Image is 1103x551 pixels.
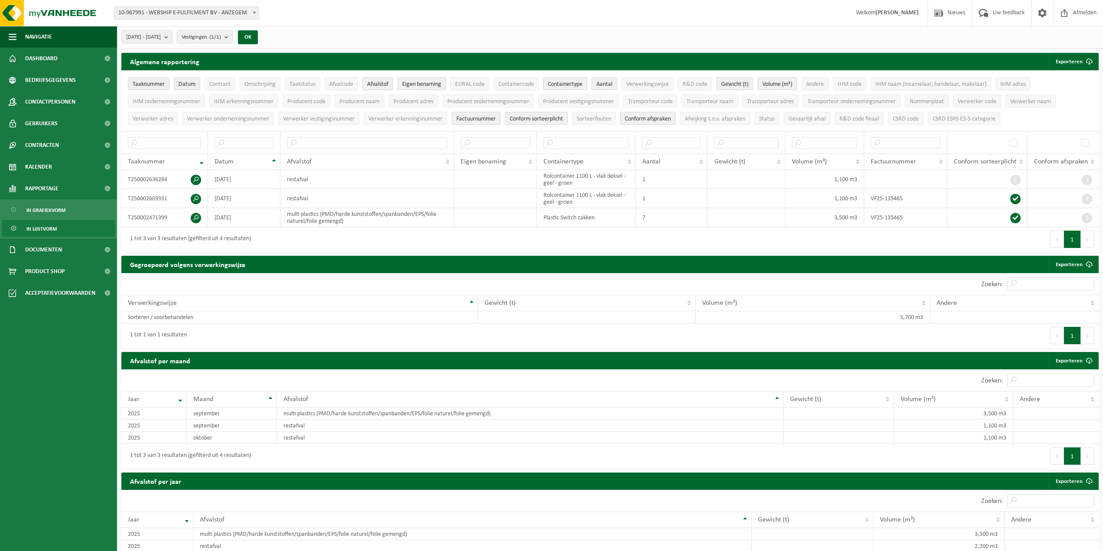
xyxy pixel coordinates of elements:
span: Contactpersonen [25,91,75,113]
span: IHM erkenningsnummer [214,98,273,105]
button: OmschrijvingOmschrijving: Activate to sort [240,77,280,90]
button: 1 [1064,447,1081,465]
span: Conform afspraken [1034,158,1088,165]
td: restafval [277,432,784,444]
count: (1/1) [209,34,221,40]
a: Exporteren [1049,256,1098,273]
td: multi plastics (PMD/harde kunststoffen/spanbanden/EPS/folie naturel/folie gemengd) [193,528,752,540]
td: T250002603931 [121,189,208,208]
span: Containercode [498,81,534,88]
button: Previous [1050,231,1064,248]
td: [DATE] [208,208,280,227]
button: Producent ondernemingsnummerProducent ondernemingsnummer: Activate to sort [443,95,534,108]
button: ContractContract: Activate to sort [205,77,235,90]
span: Verwerkingswijze [128,300,177,306]
span: Taakstatus [290,81,316,88]
span: Verwerker erkenningsnummer [368,116,443,122]
button: Producent vestigingsnummerProducent vestigingsnummer: Activate to sort [538,95,619,108]
span: Verwerkingswijze [626,81,669,88]
span: Afvalcode [329,81,353,88]
td: 1 [636,170,708,189]
span: Conform sorteerplicht [954,158,1016,165]
span: Factuurnummer [456,116,496,122]
button: Verwerker vestigingsnummerVerwerker vestigingsnummer: Activate to sort [278,112,359,125]
button: Producent adresProducent adres: Activate to sort [389,95,438,108]
span: Eigen benaming [461,158,506,165]
button: IHM codeIHM code: Activate to sort [833,77,866,90]
span: Omschrijving [244,81,276,88]
button: Eigen benamingEigen benaming: Activate to sort [397,77,446,90]
span: Taaknummer [128,158,165,165]
span: Transporteur naam [687,98,733,105]
button: Conform afspraken : Activate to sort [620,112,676,125]
span: Volume (m³) [880,516,915,523]
span: Eigen benaming [402,81,441,88]
span: Aantal [642,158,660,165]
span: In lijstvorm [26,221,57,237]
span: IHM adres [1000,81,1026,88]
td: VF25-135465 [864,189,947,208]
button: 1 [1064,327,1081,344]
span: IHM naam (inzamelaar, handelaar, makelaar) [875,81,986,88]
span: Producent naam [339,98,380,105]
span: Contracten [25,134,59,156]
button: Gevaarlijk afval : Activate to sort [784,112,830,125]
a: In grafiekvorm [2,202,115,218]
span: Datum [179,81,195,88]
td: 2025 [121,528,193,540]
td: 1,100 m3 [785,189,864,208]
td: 1,100 m3 [894,432,1013,444]
td: 1 [636,189,708,208]
span: Navigatie [25,26,52,48]
span: R&D code [683,81,707,88]
span: In grafiekvorm [26,202,65,218]
span: EURAL code [455,81,485,88]
td: 3,500 m3 [873,528,1005,540]
div: 1 tot 1 van 1 resultaten [126,328,187,343]
td: [DATE] [208,189,280,208]
td: 3,500 m3 [894,408,1013,420]
td: T250002636284 [121,170,208,189]
button: FactuurnummerFactuurnummer: Activate to sort [452,112,501,125]
span: Containertype [543,158,583,165]
td: september [187,420,277,432]
button: 1 [1064,231,1081,248]
button: Vestigingen(1/1) [177,30,233,43]
span: Andere [806,81,824,88]
td: 7 [636,208,708,227]
button: ContainercodeContainercode: Activate to sort [494,77,539,90]
span: Andere [937,300,957,306]
button: CSRD ESRS E5-5 categorieCSRD ESRS E5-5 categorie: Activate to sort [928,112,1000,125]
span: Product Shop [25,261,65,282]
span: Vestigingen [182,31,221,44]
span: Acceptatievoorwaarden [25,282,95,304]
button: [DATE] - [DATE] [121,30,172,43]
span: Dashboard [25,48,58,69]
button: OK [238,30,258,44]
button: R&D codeR&amp;D code: Activate to sort [678,77,712,90]
span: Andere [1011,516,1031,523]
span: Producent adres [394,98,433,105]
span: Factuurnummer [871,158,916,165]
span: Gebruikers [25,113,58,134]
button: AndereAndere: Activate to sort [801,77,829,90]
div: 1 tot 3 van 3 resultaten (gefilterd uit 4 resultaten) [126,231,251,247]
span: Datum [215,158,234,165]
button: Transporteur codeTransporteur code: Activate to sort [623,95,677,108]
label: Zoeken: [981,377,1003,384]
button: VerwerkingswijzeVerwerkingswijze: Activate to sort [621,77,674,90]
span: CSRD code [893,116,919,122]
button: Verwerker codeVerwerker code: Activate to sort [953,95,1001,108]
td: [DATE] [208,170,280,189]
h2: Afvalstof per maand [121,352,199,369]
span: R&D code finaal [839,116,879,122]
button: EURAL codeEURAL code: Activate to sort [450,77,489,90]
button: Afwijking t.o.v. afsprakenAfwijking t.o.v. afspraken: Activate to sort [680,112,750,125]
span: Gewicht (t) [790,396,821,403]
button: Verwerker adresVerwerker adres: Activate to sort [128,112,178,125]
span: Sorteerfouten [577,116,611,122]
span: Volume (m³) [792,158,827,165]
td: 2025 [121,420,187,432]
span: Transporteur ondernemingsnummer [807,98,896,105]
span: Andere [1020,396,1040,403]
